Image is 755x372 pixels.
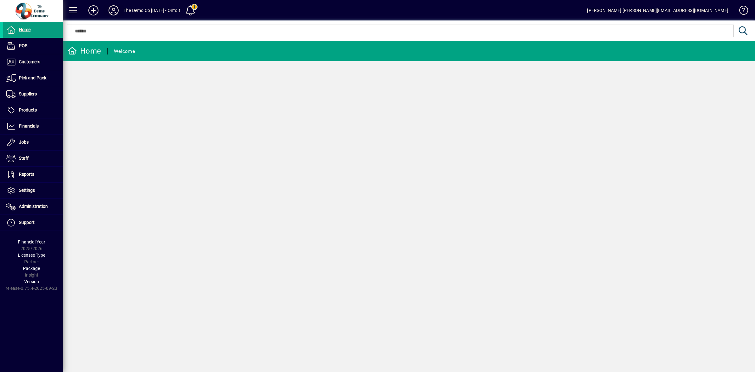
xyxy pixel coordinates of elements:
[24,279,39,284] span: Version
[19,59,40,64] span: Customers
[19,123,39,129] span: Financials
[3,118,63,134] a: Financials
[3,102,63,118] a: Products
[83,5,103,16] button: Add
[124,5,180,15] div: The Demo Co [DATE] - Ontoit
[19,75,46,80] span: Pick and Pack
[3,54,63,70] a: Customers
[3,70,63,86] a: Pick and Pack
[19,27,31,32] span: Home
[114,46,135,56] div: Welcome
[19,107,37,112] span: Products
[3,151,63,166] a: Staff
[18,253,45,258] span: Licensee Type
[3,183,63,198] a: Settings
[18,239,45,244] span: Financial Year
[3,134,63,150] a: Jobs
[587,5,728,15] div: [PERSON_NAME] [PERSON_NAME][EMAIL_ADDRESS][DOMAIN_NAME]
[19,172,34,177] span: Reports
[103,5,124,16] button: Profile
[19,220,35,225] span: Support
[19,43,27,48] span: POS
[3,199,63,215] a: Administration
[19,140,29,145] span: Jobs
[3,86,63,102] a: Suppliers
[19,188,35,193] span: Settings
[735,1,747,22] a: Knowledge Base
[68,46,101,56] div: Home
[19,91,37,96] span: Suppliers
[23,266,40,271] span: Package
[3,38,63,54] a: POS
[19,204,48,209] span: Administration
[3,167,63,182] a: Reports
[3,215,63,231] a: Support
[19,156,29,161] span: Staff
